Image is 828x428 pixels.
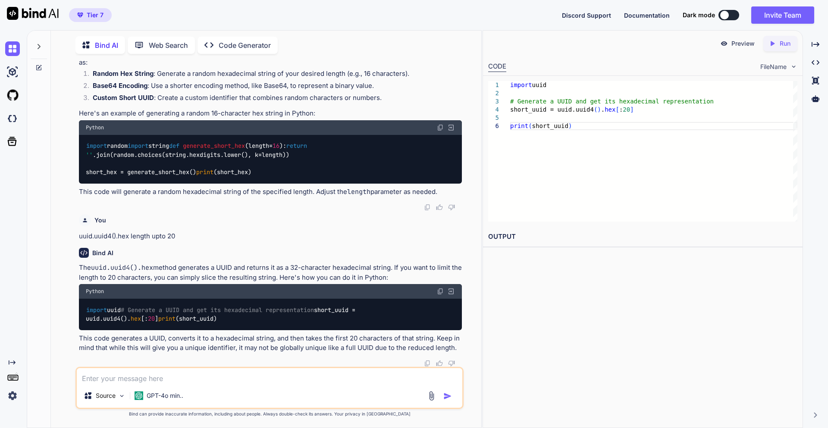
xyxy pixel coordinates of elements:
[488,97,499,106] div: 3
[532,81,546,88] span: uuid
[128,142,148,150] span: import
[532,122,568,129] span: short_uuid
[436,360,443,367] img: like
[510,106,594,113] span: short_uuid = uuid.uuid4
[619,106,623,113] span: :
[5,41,20,56] img: chat
[488,89,499,97] div: 2
[448,204,455,211] img: dislike
[510,81,532,88] span: import
[79,263,462,282] p: The method generates a UUID and returns it as a 32-character hexadecimal string. If you want to l...
[77,12,83,18] img: premium
[118,392,125,400] img: Pick Models
[183,142,245,150] span: generate_short_hex
[135,391,143,400] img: GPT-4o mini
[568,122,572,129] span: )
[437,288,444,295] img: copy
[5,65,20,79] img: ai-studio
[219,40,271,50] p: Code Generator
[437,124,444,131] img: copy
[93,94,154,102] strong: Custom Short UUID
[149,40,188,50] p: Web Search
[86,142,107,150] span: import
[286,142,307,150] span: return
[95,40,118,50] p: Bind AI
[488,122,499,130] div: 6
[148,315,155,322] span: 20
[79,187,462,197] p: This code will generate a random hexadecimal string of the specified length. Adjust the parameter...
[93,81,147,90] strong: Base64 Encoding
[87,11,103,19] span: Tier 7
[683,11,715,19] span: Dark mode
[424,204,431,211] img: copy
[510,122,528,129] span: print
[751,6,814,24] button: Invite Team
[86,306,359,323] code: uuid short_uuid = uuid.uuid4(). [: ] (short_uuid)
[624,12,670,19] span: Documentation
[86,306,107,314] span: import
[96,391,116,400] p: Source
[86,124,104,131] span: Python
[169,142,179,150] span: def
[248,142,279,150] span: length=
[79,231,462,241] p: uuid.uuid4().hex length upto 20
[448,360,455,367] img: dislike
[443,392,452,400] img: icon
[624,11,670,20] button: Documentation
[92,249,113,257] h6: Bind AI
[86,81,462,93] li: : Use a shorter encoding method, like Base64, to represent a binary value.
[75,411,464,417] p: Bind can provide inaccurate information, including about people. Always double-check its answers....
[562,11,611,20] button: Discord Support
[7,7,59,20] img: Bind AI
[731,39,755,48] p: Preview
[347,187,370,196] code: length
[86,141,310,177] code: random string ( ): .join(random.choices(string.hexdigits.lower(), k=length)) short_hex = generate...
[86,69,462,81] li: : Generate a random hexadecimal string of your desired length (e.g., 16 characters).
[447,287,455,295] img: Open in Browser
[94,216,106,225] h6: You
[488,81,499,89] div: 1
[93,69,154,78] strong: Random Hex String
[86,288,104,295] span: Python
[601,106,604,113] span: .
[69,8,112,22] button: premiumTier 7
[528,122,532,129] span: (
[79,109,462,119] p: Here's an example of generating a random 16-character hex string in Python:
[86,151,93,159] span: ''
[436,204,443,211] img: like
[196,169,213,176] span: print
[427,391,436,401] img: attachment
[615,106,619,113] span: [
[424,360,431,367] img: copy
[692,98,714,105] span: tation
[5,388,20,403] img: settings
[5,111,20,126] img: darkCloudIdeIcon
[5,88,20,103] img: githubLight
[488,62,506,72] div: CODE
[86,93,462,105] li: : Create a custom identifier that combines random characters or numbers.
[273,142,279,150] span: 16
[147,391,183,400] p: GPT-4o min..
[790,63,797,70] img: chevron down
[510,98,692,105] span: # Generate a UUID and get its hexadecimal represen
[158,315,176,322] span: print
[780,39,790,48] p: Run
[121,306,314,314] span: # Generate a UUID and get its hexadecimal representation
[630,106,634,113] span: ]
[605,106,615,113] span: hex
[594,106,597,113] span: (
[91,263,153,272] code: uuid.uuid4().hex
[597,106,601,113] span: )
[483,227,803,247] h2: OUTPUT
[488,106,499,114] div: 4
[488,114,499,122] div: 5
[720,40,728,47] img: preview
[79,334,462,353] p: This code generates a UUID, converts it to a hexadecimal string, and then takes the first 20 char...
[760,62,787,71] span: FileName
[623,106,630,113] span: 20
[447,124,455,131] img: Open in Browser
[562,12,611,19] span: Discord Support
[131,315,141,322] span: hex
